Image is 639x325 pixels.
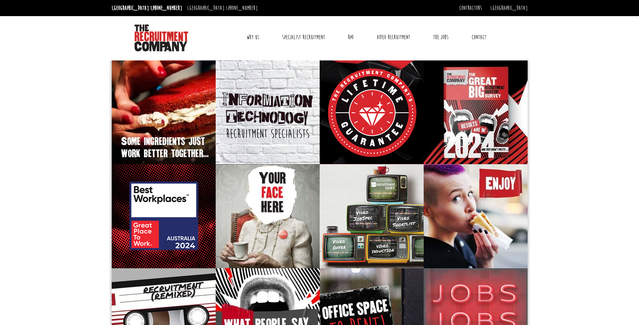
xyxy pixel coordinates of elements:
[277,29,330,46] a: Specialist Recruitment
[135,25,188,51] img: The Recruitment Company
[242,29,264,46] a: Why Us
[428,29,454,46] a: The Jobs
[459,4,482,12] a: Contractors
[372,29,415,46] a: Video Recruitment
[490,4,528,12] a: [GEOGRAPHIC_DATA]
[226,4,258,12] a: [PHONE_NUMBER]
[110,3,184,13] li: [GEOGRAPHIC_DATA]:
[185,3,259,13] li: [GEOGRAPHIC_DATA]:
[467,29,491,46] a: Contact
[343,29,359,46] a: RPO
[151,4,182,12] a: [PHONE_NUMBER]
